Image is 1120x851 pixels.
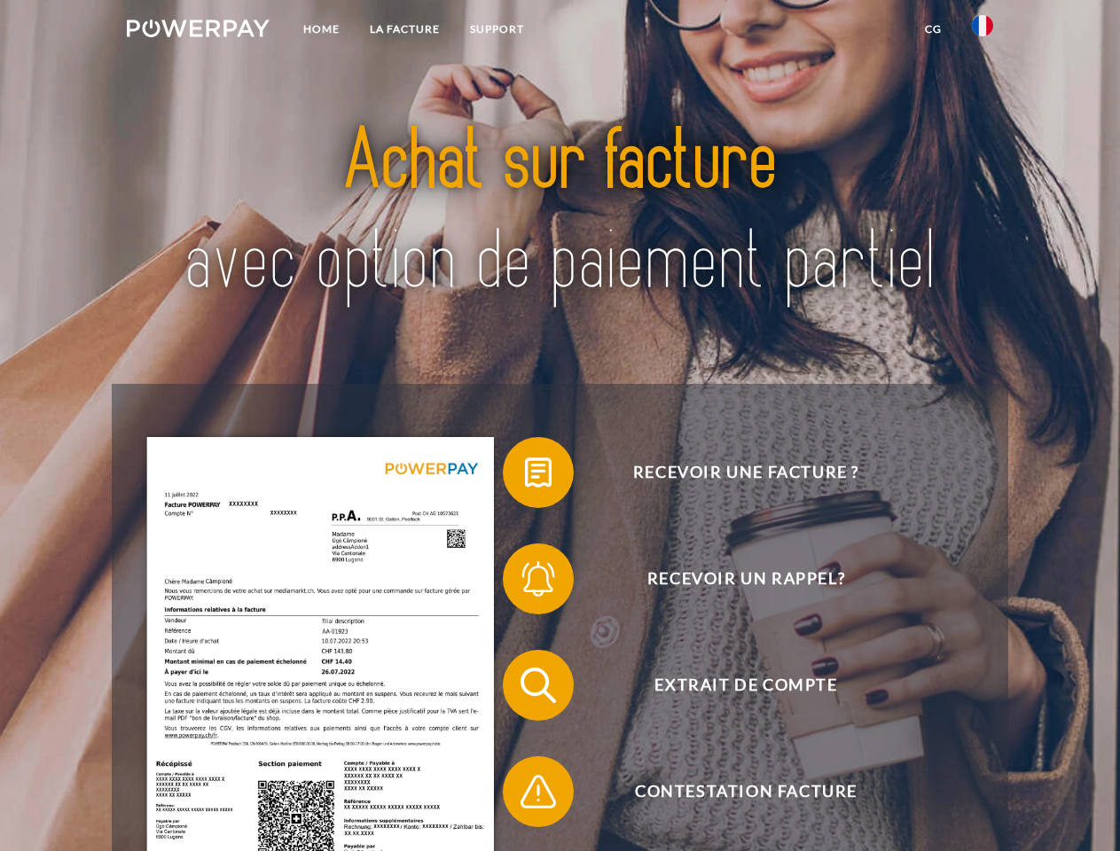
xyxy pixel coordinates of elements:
[127,20,270,37] img: logo-powerpay-white.svg
[503,650,964,721] button: Extrait de compte
[516,450,560,495] img: qb_bill.svg
[529,437,963,508] span: Recevoir une facture ?
[516,769,560,814] img: qb_warning.svg
[910,13,957,45] a: CG
[355,13,455,45] a: LA FACTURE
[516,557,560,601] img: qb_bell.svg
[169,85,951,340] img: title-powerpay_fr.svg
[529,650,963,721] span: Extrait de compte
[972,15,993,36] img: fr
[503,543,964,614] button: Recevoir un rappel?
[529,756,963,827] span: Contestation Facture
[516,663,560,707] img: qb_search.svg
[288,13,355,45] a: Home
[503,437,964,508] button: Recevoir une facture ?
[503,756,964,827] button: Contestation Facture
[529,543,963,614] span: Recevoir un rappel?
[455,13,539,45] a: Support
